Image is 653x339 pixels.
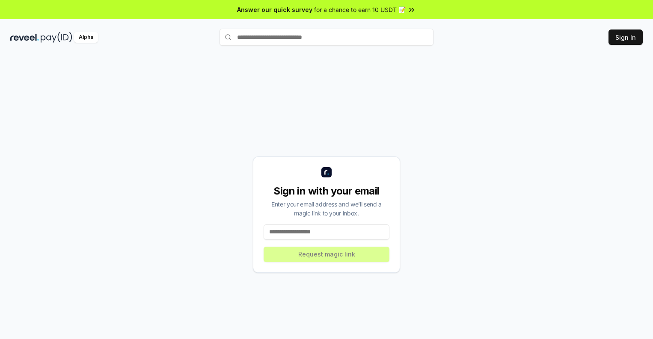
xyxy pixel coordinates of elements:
[264,200,389,218] div: Enter your email address and we’ll send a magic link to your inbox.
[314,5,406,14] span: for a chance to earn 10 USDT 📝
[321,167,332,177] img: logo_small
[237,5,312,14] span: Answer our quick survey
[10,32,39,43] img: reveel_dark
[608,29,643,45] button: Sign In
[41,32,72,43] img: pay_id
[264,184,389,198] div: Sign in with your email
[74,32,98,43] div: Alpha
